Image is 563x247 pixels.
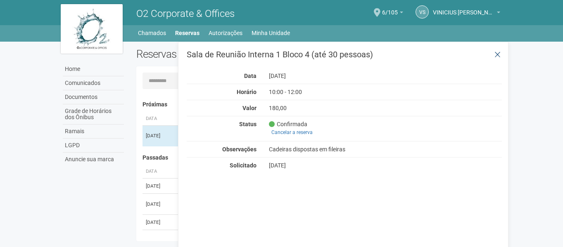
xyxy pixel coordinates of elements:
div: 180,00 [263,104,427,112]
span: O2 Corporate & Offices [136,8,235,19]
strong: Observações [222,146,257,153]
span: VINICIUS SANTOS DA ROCHA CORREA [433,1,495,16]
a: VS [416,5,429,19]
th: Área ou Serviço [176,112,414,126]
td: Sala de Reunião Interna 1 Bloco 4 (até 30 pessoas) [176,194,414,215]
h3: Sala de Reunião Interna 1 Bloco 4 (até 30 pessoas) [187,50,502,59]
a: Anuncie sua marca [63,153,124,166]
span: Confirmada [269,120,307,128]
div: 10:00 - 12:00 [263,88,427,96]
td: [DATE] [143,215,176,230]
img: logo.jpg [61,4,123,54]
td: [DATE] [143,194,176,215]
td: Sala de Reunião Interna 1 Bloco 4 (até 30 pessoas) [176,125,414,146]
span: 6/105 [382,1,398,16]
td: Sala de Reunião Interna 1 Bloco 2 (até 30 pessoas) [176,179,414,194]
div: Cadeiras dispostas em fileiras [263,146,427,153]
a: VINICIUS [PERSON_NAME] [PERSON_NAME] [433,10,500,17]
td: [DATE] [143,179,176,194]
strong: Horário [237,89,257,95]
a: Ramais [63,125,124,139]
h2: Reservas [136,48,313,60]
strong: Valor [242,105,257,111]
a: Chamados [138,27,166,39]
a: Home [63,62,124,76]
a: Reservas [175,27,200,39]
div: [DATE] [263,72,427,80]
td: [DATE] [143,125,176,146]
a: Autorizações [209,27,242,39]
a: LGPD [63,139,124,153]
th: Área ou Serviço [176,165,414,179]
strong: Status [239,121,257,127]
td: Sala de Reunião Interna 1 Bloco 2 (até 30 pessoas) [176,215,414,230]
th: Data [143,112,176,126]
a: 6/105 [382,10,403,17]
strong: Data [244,73,257,79]
a: Documentos [63,90,124,104]
a: Grade de Horários dos Ônibus [63,104,124,125]
h4: Próximas [143,101,496,108]
strong: Solicitado [230,162,257,169]
h4: Passadas [143,155,496,161]
a: Comunicados [63,76,124,90]
th: Data [143,165,176,179]
a: Minha Unidade [252,27,290,39]
div: [DATE] [263,162,427,169]
a: Cancelar a reserva [269,128,315,137]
